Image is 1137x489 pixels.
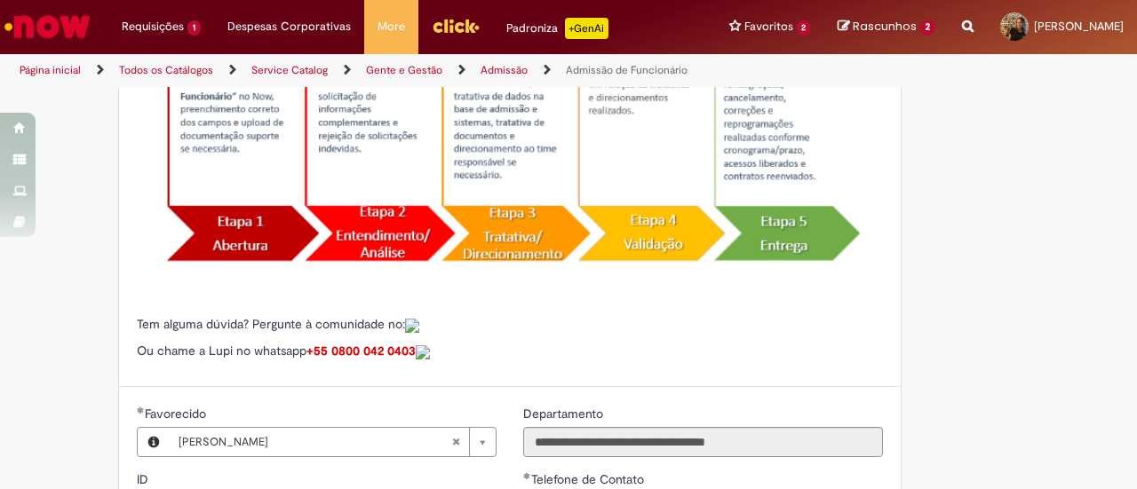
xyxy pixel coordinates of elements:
span: Rascunhos [853,18,917,35]
a: Admissão [481,63,528,77]
span: Somente leitura - ID [137,471,152,487]
ul: Trilhas de página [13,54,744,87]
input: Departamento [523,427,883,457]
div: Padroniza [506,18,608,39]
img: ServiceNow [2,9,93,44]
a: Colabora [405,316,419,332]
span: 1 [187,20,201,35]
a: [PERSON_NAME]Limpar campo Favorecido [170,428,496,456]
a: Service Catalog [251,63,328,77]
a: +55 0800 042 0403 [306,343,430,359]
span: Despesas Corporativas [227,18,351,35]
a: Página inicial [20,63,81,77]
a: Rascunhos [838,19,935,35]
label: Somente leitura - Departamento [523,405,607,422]
span: 2 [919,20,935,35]
span: Favoritos [744,18,793,35]
span: Necessários - Favorecido [145,406,210,422]
span: Obrigatório Preenchido [137,406,145,414]
p: Ou chame a Lupi no whatsapp [137,342,883,359]
a: Todos os Catálogos [119,63,213,77]
span: Obrigatório Preenchido [523,472,531,479]
span: [PERSON_NAME] [179,428,451,456]
img: sys_attachment.do [405,319,419,333]
p: +GenAi [565,18,608,39]
img: sys_attachment.do [416,345,430,359]
a: Admissão de Funcionário [566,63,688,77]
a: Gente e Gestão [366,63,442,77]
span: Telefone de Contato [531,471,648,487]
img: click_logo_yellow_360x200.png [432,12,480,39]
label: Somente leitura - ID [137,470,152,488]
span: Requisições [122,18,184,35]
abbr: Limpar campo Favorecido [442,428,469,456]
button: Favorecido, Visualizar este registro Beatriz Barros Souto De Souza [138,428,170,456]
p: Tem alguma dúvida? Pergunte à comunidade no: [137,315,883,333]
span: Somente leitura - Departamento [523,406,607,422]
span: [PERSON_NAME] [1034,19,1124,34]
span: More [378,18,405,35]
span: 2 [797,20,812,35]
